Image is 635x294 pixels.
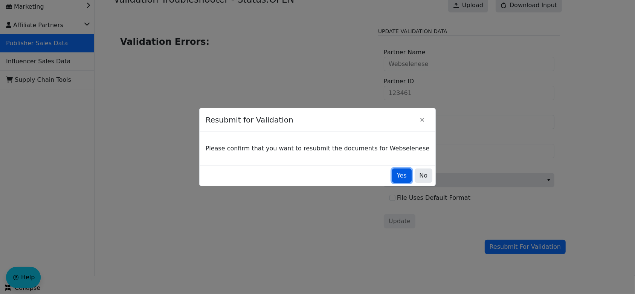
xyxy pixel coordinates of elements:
button: Close [415,113,429,127]
span: No [420,171,428,180]
p: Please confirm that you want to resubmit the documents for Webselenese [206,144,430,153]
button: No [415,168,433,183]
button: Yes [392,168,412,183]
span: Yes [397,171,407,180]
span: Resubmit for Validation [206,110,415,129]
